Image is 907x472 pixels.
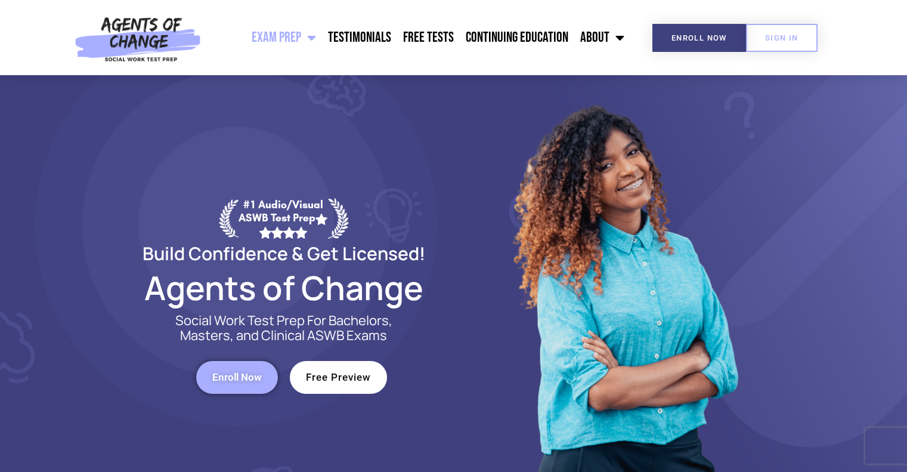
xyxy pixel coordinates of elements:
a: Free Tests [397,23,460,53]
a: Enroll Now [652,24,746,52]
div: #1 Audio/Visual ASWB Test Prep [239,198,328,238]
span: Free Preview [306,372,371,382]
span: Enroll Now [671,34,727,42]
a: SIGN IN [746,24,818,52]
a: About [574,23,630,53]
a: Enroll Now [196,361,278,394]
a: Free Preview [290,361,387,394]
span: SIGN IN [765,34,798,42]
a: Testimonials [322,23,397,53]
nav: Menu [207,23,630,53]
h2: Build Confidence & Get Licensed! [114,245,454,262]
p: Social Work Test Prep For Bachelors, Masters, and Clinical ASWB Exams [162,313,406,343]
a: Exam Prep [246,23,322,53]
a: Continuing Education [460,23,574,53]
span: Enroll Now [212,372,262,382]
h2: Agents of Change [114,274,454,301]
